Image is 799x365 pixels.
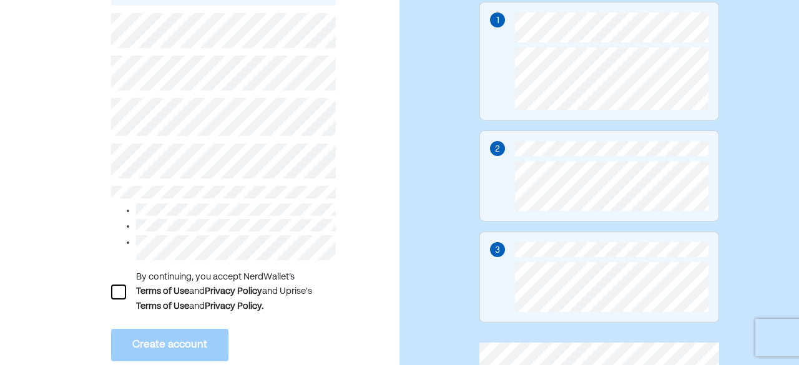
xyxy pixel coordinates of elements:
[496,14,499,27] div: 1
[136,284,189,299] div: Terms of Use
[205,284,262,299] div: Privacy Policy
[495,142,500,156] div: 2
[111,329,228,361] button: Create account
[136,299,189,314] div: Terms of Use
[136,270,336,314] div: By continuing, you accept NerdWallet’s and and Uprise's and
[495,243,500,257] div: 3
[205,299,263,314] div: Privacy Policy.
